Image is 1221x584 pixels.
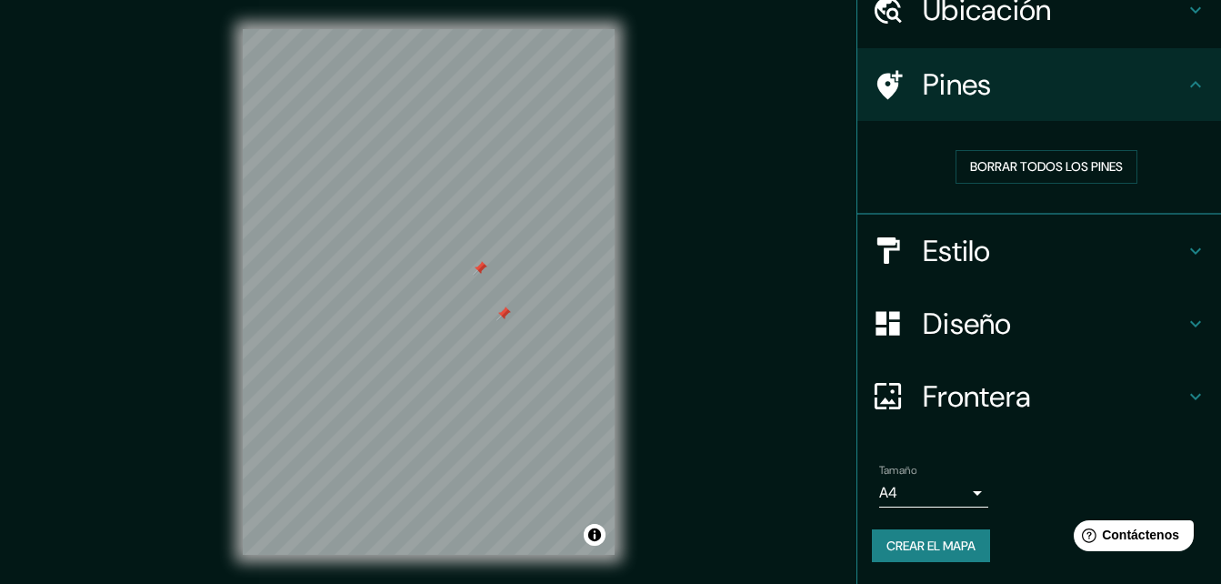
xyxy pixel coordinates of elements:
[879,462,916,478] label: Tamaño
[857,215,1221,287] div: Estilo
[879,478,988,508] div: A4
[1059,513,1201,564] iframe: Help widget launcher
[584,524,605,546] button: Alternar atribución
[970,156,1123,178] font: Borrar todos los pines
[956,150,1137,184] button: Borrar todos los pines
[857,48,1221,121] div: Pines
[243,29,615,555] canvas: Mapa
[872,529,990,563] button: Crear el mapa
[923,233,1185,269] h4: Estilo
[923,378,1185,415] h4: Frontera
[857,287,1221,360] div: Diseño
[923,306,1185,342] h4: Diseño
[886,535,976,558] font: Crear el mapa
[923,66,1185,103] h4: Pines
[857,360,1221,433] div: Frontera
